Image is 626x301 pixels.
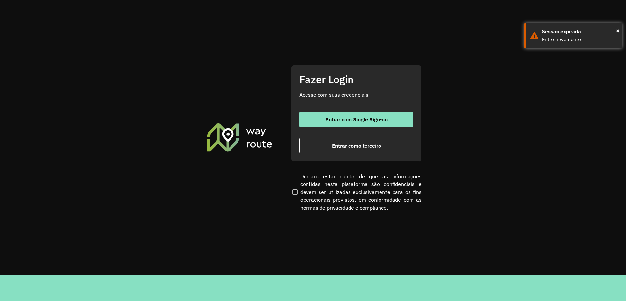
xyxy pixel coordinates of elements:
span: Entrar com Single Sign-on [325,117,388,122]
label: Declaro estar ciente de que as informações contidas nesta plataforma são confidenciais e devem se... [291,172,422,212]
button: button [299,138,413,153]
button: button [299,112,413,127]
img: Roteirizador AmbevTech [206,122,273,152]
p: Acesse com suas credenciais [299,91,413,99]
div: Sessão expirada [542,28,617,36]
span: × [616,26,619,36]
span: Entrar como terceiro [332,143,381,148]
button: Close [616,26,619,36]
h2: Fazer Login [299,73,413,86]
div: Entre novamente [542,36,617,43]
